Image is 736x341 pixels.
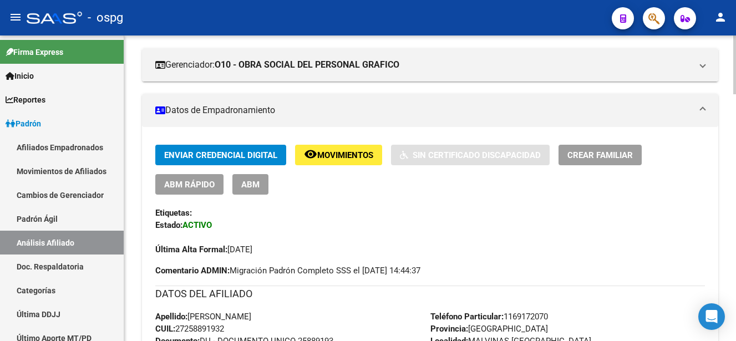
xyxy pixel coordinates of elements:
[430,324,548,334] span: [GEOGRAPHIC_DATA]
[155,324,175,334] strong: CUIL:
[430,312,548,322] span: 1169172070
[430,324,468,334] strong: Provincia:
[6,94,45,106] span: Reportes
[155,312,187,322] strong: Apellido:
[6,46,63,58] span: Firma Express
[182,220,212,230] strong: ACTIVO
[241,180,260,190] span: ABM
[430,312,504,322] strong: Teléfono Particular:
[155,245,227,255] strong: Última Alta Formal:
[698,303,725,330] div: Open Intercom Messenger
[304,147,317,161] mat-icon: remove_red_eye
[155,245,252,255] span: [DATE]
[317,150,373,160] span: Movimientos
[155,59,692,71] mat-panel-title: Gerenciador:
[6,118,41,130] span: Padrón
[164,180,215,190] span: ABM Rápido
[295,145,382,165] button: Movimientos
[155,174,224,195] button: ABM Rápido
[567,150,633,160] span: Crear Familiar
[155,208,192,218] strong: Etiquetas:
[155,220,182,230] strong: Estado:
[391,145,550,165] button: Sin Certificado Discapacidad
[155,264,420,277] span: Migración Padrón Completo SSS el [DATE] 14:44:37
[155,324,224,334] span: 27258891932
[164,150,277,160] span: Enviar Credencial Digital
[155,286,705,302] h3: DATOS DEL AFILIADO
[155,312,251,322] span: [PERSON_NAME]
[155,145,286,165] button: Enviar Credencial Digital
[142,94,718,127] mat-expansion-panel-header: Datos de Empadronamiento
[155,104,692,116] mat-panel-title: Datos de Empadronamiento
[413,150,541,160] span: Sin Certificado Discapacidad
[9,11,22,24] mat-icon: menu
[6,70,34,82] span: Inicio
[559,145,642,165] button: Crear Familiar
[88,6,123,30] span: - ospg
[232,174,268,195] button: ABM
[215,59,399,71] strong: O10 - OBRA SOCIAL DEL PERSONAL GRAFICO
[155,266,230,276] strong: Comentario ADMIN:
[142,48,718,82] mat-expansion-panel-header: Gerenciador:O10 - OBRA SOCIAL DEL PERSONAL GRAFICO
[714,11,727,24] mat-icon: person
